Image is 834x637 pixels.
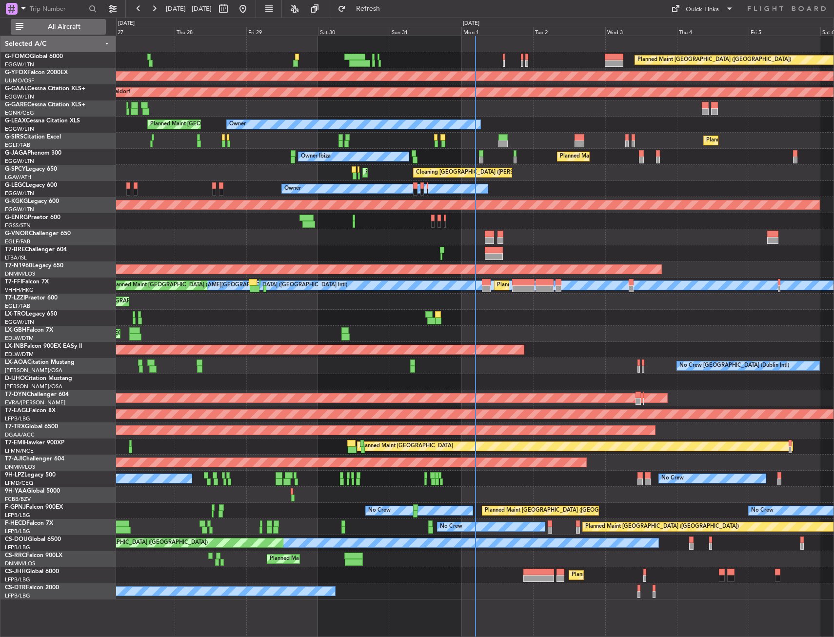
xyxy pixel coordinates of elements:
a: EGGW/LTN [5,206,34,213]
div: Planned Maint [GEOGRAPHIC_DATA] [360,439,453,454]
a: T7-N1960Legacy 650 [5,263,63,269]
span: T7-BRE [5,247,25,253]
a: UUMO/OSF [5,77,34,84]
a: 9H-LPZLegacy 500 [5,472,56,478]
div: Planned Maint [GEOGRAPHIC_DATA] ([GEOGRAPHIC_DATA]) [54,536,208,550]
span: G-GARE [5,102,27,108]
span: CS-DTR [5,585,26,591]
a: FCBB/BZV [5,496,31,503]
a: F-HECDFalcon 7X [5,520,53,526]
a: CS-JHHGlobal 6000 [5,569,59,575]
a: T7-BREChallenger 604 [5,247,67,253]
a: EVRA/[PERSON_NAME] [5,399,65,406]
span: T7-FFI [5,279,22,285]
span: CS-DOU [5,537,28,542]
a: LFMN/NCE [5,447,34,455]
a: LX-AOACitation Mustang [5,359,75,365]
button: All Aircraft [11,19,106,35]
a: EGGW/LTN [5,125,34,133]
div: Planned Maint [GEOGRAPHIC_DATA] ([GEOGRAPHIC_DATA]) [270,552,423,566]
a: T7-EMIHawker 900XP [5,440,64,446]
div: Planned Maint [GEOGRAPHIC_DATA] ([GEOGRAPHIC_DATA]) [150,117,304,132]
span: G-YFOX [5,70,27,76]
a: G-GAALCessna Citation XLS+ [5,86,85,92]
a: EGNR/CEG [5,109,34,117]
a: G-VNORChallenger 650 [5,231,71,237]
a: DNMM/LOS [5,270,35,278]
a: EGGW/LTN [5,61,34,68]
a: G-SIRSCitation Excel [5,134,61,140]
div: Fri 5 [749,27,820,36]
div: Mon 1 [461,27,533,36]
div: Thu 28 [175,27,246,36]
a: LFPB/LBG [5,576,30,583]
a: LFMD/CEQ [5,479,33,487]
div: Quick Links [686,5,719,15]
a: LTBA/ISL [5,254,27,261]
div: Owner Ibiza [301,149,331,164]
span: G-LEGC [5,182,26,188]
a: CS-DOUGlobal 6500 [5,537,61,542]
a: F-GPNJFalcon 900EX [5,504,63,510]
div: Sat 30 [318,27,390,36]
span: T7-N1960 [5,263,32,269]
span: T7-TRX [5,424,25,430]
div: No Crew [GEOGRAPHIC_DATA] (Dublin Intl) [679,358,789,373]
a: EDLW/DTM [5,335,34,342]
a: EGGW/LTN [5,190,34,197]
div: Wed 27 [103,27,175,36]
a: LFPB/LBG [5,415,30,422]
a: G-LEAXCessna Citation XLS [5,118,80,124]
a: LX-INBFalcon 900EX EASy II [5,343,82,349]
div: No Crew [661,471,684,486]
span: G-GAAL [5,86,27,92]
a: EGLF/FAB [5,141,30,149]
a: DNMM/LOS [5,560,35,567]
span: G-KGKG [5,199,28,204]
div: Planned Maint [GEOGRAPHIC_DATA] ([GEOGRAPHIC_DATA] Intl) [111,278,274,293]
div: No Crew [440,519,462,534]
a: G-LEGCLegacy 600 [5,182,57,188]
span: All Aircraft [25,23,103,30]
button: Refresh [333,1,392,17]
a: G-YFOXFalcon 2000EX [5,70,68,76]
a: CS-RRCFalcon 900LX [5,553,62,558]
span: 9H-LPZ [5,472,24,478]
a: G-FOMOGlobal 6000 [5,54,63,60]
a: LGAV/ATH [5,174,31,181]
a: LFPB/LBG [5,544,30,551]
span: T7-LZZI [5,295,25,301]
button: Quick Links [666,1,738,17]
a: G-KGKGLegacy 600 [5,199,59,204]
a: EDLW/DTM [5,351,34,358]
span: G-JAGA [5,150,27,156]
div: [DATE] [118,20,135,28]
a: LFPB/LBG [5,512,30,519]
div: Wed 3 [605,27,677,36]
a: EGGW/LTN [5,93,34,100]
a: T7-EAGLFalcon 8X [5,408,56,414]
a: T7-TRXGlobal 6500 [5,424,58,430]
div: Tue 2 [533,27,605,36]
div: [PERSON_NAME][GEOGRAPHIC_DATA] ([GEOGRAPHIC_DATA] Intl) [177,278,347,293]
span: D-IJHO [5,376,25,381]
a: T7-FFIFalcon 7X [5,279,49,285]
a: G-ENRGPraetor 600 [5,215,60,220]
a: EGLF/FAB [5,238,30,245]
span: LX-AOA [5,359,27,365]
div: Planned Maint [GEOGRAPHIC_DATA] ([GEOGRAPHIC_DATA]) [637,53,791,67]
span: G-SPCY [5,166,26,172]
div: Thu 4 [677,27,749,36]
div: Planned Maint Athens ([PERSON_NAME] Intl) [365,165,477,180]
a: LFPB/LBG [5,528,30,535]
div: No Crew [751,503,774,518]
span: T7-AJI [5,456,22,462]
div: Planned Maint [GEOGRAPHIC_DATA] ([GEOGRAPHIC_DATA]) [560,149,714,164]
a: CS-DTRFalcon 2000 [5,585,59,591]
a: T7-LZZIPraetor 600 [5,295,58,301]
div: Cleaning [GEOGRAPHIC_DATA] ([PERSON_NAME] Intl) [416,165,554,180]
div: [DATE] [463,20,479,28]
span: Refresh [348,5,389,12]
a: [PERSON_NAME]/QSA [5,383,62,390]
a: VHHH/HKG [5,286,34,294]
